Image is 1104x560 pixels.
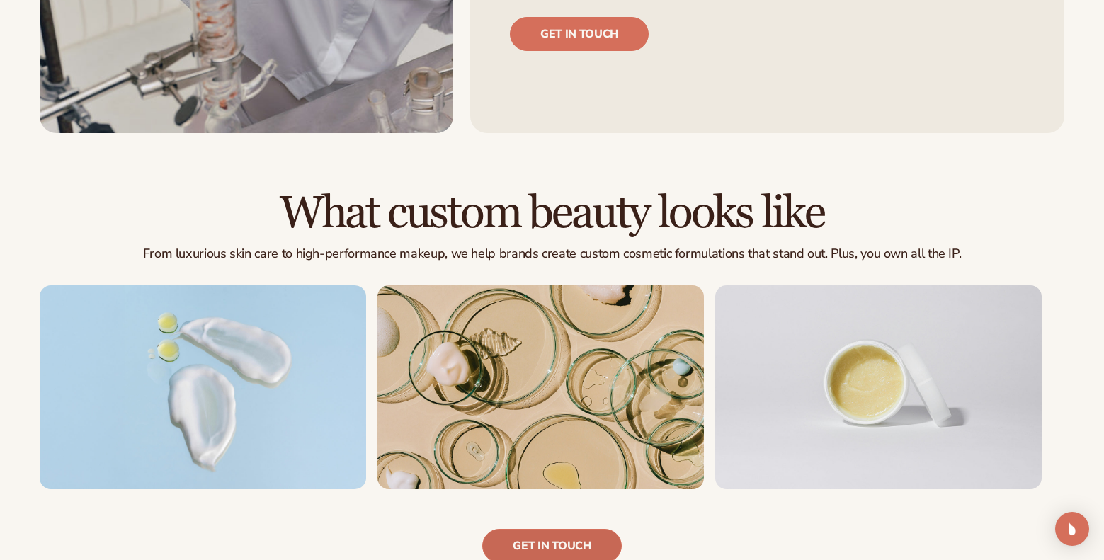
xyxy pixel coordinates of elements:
[40,190,1064,237] h2: What custom beauty looks like
[510,17,649,51] a: Get in touch
[377,285,704,489] img: Skin care swatches in petri dishes.
[40,246,1064,262] p: From luxurious skin care to high-performance makeup, we help brands create custom cosmetic formul...
[40,285,366,489] img: Cream and serum swatch on blue background.
[1055,512,1089,546] div: Open Intercom Messenger
[715,285,1042,489] img: White jar of balm.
